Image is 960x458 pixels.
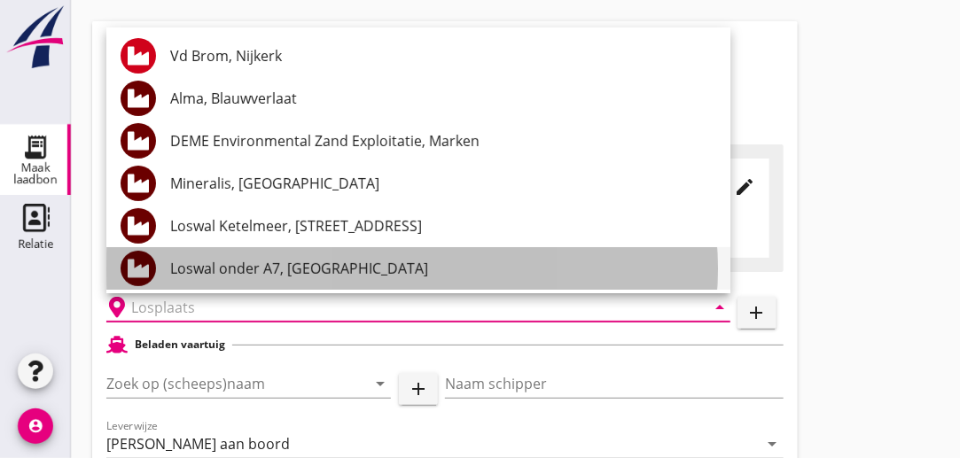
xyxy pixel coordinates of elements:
[170,45,716,66] div: Vd Brom, Nijkerk
[131,293,681,322] input: Losplaats
[106,369,341,398] input: Zoek op (scheeps)naam
[170,130,716,151] div: DEME Environmental Zand Exploitatie, Marken
[106,436,290,452] div: [PERSON_NAME] aan boord
[709,297,730,318] i: arrow_drop_down
[170,258,716,279] div: Loswal onder A7, [GEOGRAPHIC_DATA]
[734,176,755,198] i: edit
[170,88,716,109] div: Alma, Blauwverlaat
[4,4,67,70] img: logo-small.a267ee39.svg
[170,173,716,194] div: Mineralis, [GEOGRAPHIC_DATA]
[18,238,53,250] div: Relatie
[408,378,429,400] i: add
[370,373,391,394] i: arrow_drop_down
[170,215,716,237] div: Loswal Ketelmeer, [STREET_ADDRESS]
[746,302,768,323] i: add
[445,369,784,398] input: Naam schipper
[762,433,784,454] i: arrow_drop_down
[18,408,53,444] i: account_circle
[135,337,225,353] h2: Beladen vaartuig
